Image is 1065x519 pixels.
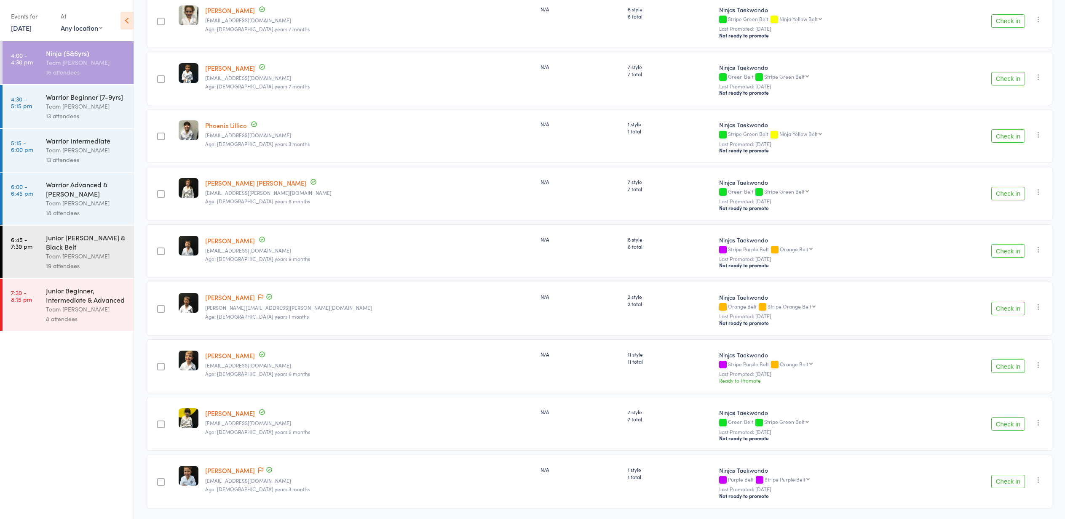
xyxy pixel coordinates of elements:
[46,101,126,111] div: Team [PERSON_NAME]
[719,293,924,301] div: Ninjas Taekwondo
[46,198,126,208] div: Team [PERSON_NAME]
[541,408,621,415] div: N/A
[719,5,924,14] div: Ninjas Taekwondo
[628,236,712,243] span: 8 style
[11,96,32,109] time: 4:30 - 5:15 pm
[719,205,924,211] div: Not ready to promote
[719,147,924,154] div: Not ready to promote
[719,32,924,39] div: Not ready to promote
[46,67,126,77] div: 16 attendees
[764,419,805,424] div: Stripe Green Belt
[205,255,310,262] span: Age: [DEMOGRAPHIC_DATA] years 9 months
[179,5,198,25] img: image1693549008.png
[719,89,924,96] div: Not ready to promote
[46,233,126,251] div: Junior [PERSON_NAME] & Black Belt
[628,5,712,13] span: 6 style
[719,256,924,262] small: Last Promoted: [DATE]
[719,377,924,384] div: Ready to Promote
[541,120,621,128] div: N/A
[991,417,1025,431] button: Check in
[719,371,924,377] small: Last Promoted: [DATE]
[205,236,255,245] a: [PERSON_NAME]
[719,141,924,147] small: Last Promoted: [DATE]
[61,9,102,23] div: At
[719,189,924,196] div: Green Belt
[46,180,126,198] div: Warrior Advanced & [PERSON_NAME]
[719,120,924,129] div: Ninjas Taekwondo
[719,408,924,417] div: Ninjas Taekwondo
[719,303,924,311] div: Orange Belt
[541,178,621,185] div: N/A
[991,359,1025,373] button: Check in
[205,466,255,475] a: [PERSON_NAME]
[46,251,126,261] div: Team [PERSON_NAME]
[719,262,924,269] div: Not ready to promote
[205,428,310,435] span: Age: [DEMOGRAPHIC_DATA] years 5 months
[205,370,310,377] span: Age: [DEMOGRAPHIC_DATA] years 6 months
[46,286,126,304] div: Junior Beginner, Intermediate & Advanced
[991,475,1025,488] button: Check in
[205,293,255,302] a: [PERSON_NAME]
[11,236,32,250] time: 6:45 - 7:30 pm
[719,131,924,138] div: Stripe Green Belt
[628,120,712,128] span: 1 style
[719,246,924,253] div: Stripe Purple Belt
[179,236,198,256] img: image1738362901.png
[179,466,198,486] img: image1750399688.png
[719,492,924,499] div: Not ready to promote
[628,63,712,70] span: 7 style
[46,208,126,218] div: 18 attendees
[179,63,198,83] img: image1714174599.png
[61,23,102,32] div: Any location
[11,289,32,303] time: 7:30 - 8:15 pm
[719,198,924,204] small: Last Promoted: [DATE]
[46,304,126,314] div: Team [PERSON_NAME]
[628,415,712,423] span: 7 total
[628,466,712,473] span: 1 style
[719,361,924,368] div: Stripe Purple Belt
[768,303,811,309] div: Stripe Orange Belt
[719,466,924,474] div: Ninjas Taekwondo
[179,351,198,370] img: image1730178699.png
[541,236,621,243] div: N/A
[205,305,534,311] small: Belinda@pitts.io
[719,419,924,426] div: Green Belt
[719,83,924,89] small: Last Promoted: [DATE]
[205,351,255,360] a: [PERSON_NAME]
[628,128,712,135] span: 1 total
[541,5,621,13] div: N/A
[179,408,198,428] img: image1714112497.png
[179,120,198,140] img: image1701409190.png
[628,358,712,365] span: 11 total
[46,155,126,165] div: 13 attendees
[628,13,712,20] span: 6 total
[719,313,924,319] small: Last Promoted: [DATE]
[46,111,126,121] div: 13 attendees
[719,476,924,484] div: Purple Belt
[719,178,924,186] div: Ninjas Taekwondo
[991,14,1025,28] button: Check in
[205,362,534,368] small: erandi1988@hotmail.com
[719,319,924,326] div: Not ready to promote
[205,75,534,81] small: kiranz4u@gmail.com
[46,314,126,324] div: 8 attendees
[719,429,924,435] small: Last Promoted: [DATE]
[719,435,924,442] div: Not ready to promote
[3,129,134,172] a: 5:15 -6:00 pmWarrior IntermediateTeam [PERSON_NAME]13 attendees
[764,189,805,194] div: Stripe Green Belt
[46,58,126,67] div: Team [PERSON_NAME]
[11,52,33,65] time: 4:00 - 4:30 pm
[991,72,1025,85] button: Check in
[205,248,534,253] small: psrm743@gmail.com
[205,197,310,205] span: Age: [DEMOGRAPHIC_DATA] years 6 months
[205,178,306,187] a: [PERSON_NAME] [PERSON_NAME]
[628,300,712,307] span: 2 total
[46,92,126,101] div: Warrior Beginner [7-9yrs]
[11,9,52,23] div: Events for
[719,63,924,72] div: Ninjas Taekwondo
[205,17,534,23] small: amandaherling@uol.com.br
[991,129,1025,143] button: Check in
[205,6,255,15] a: [PERSON_NAME]
[719,351,924,359] div: Ninjas Taekwondo
[46,48,126,58] div: Ninja (5&6yrs)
